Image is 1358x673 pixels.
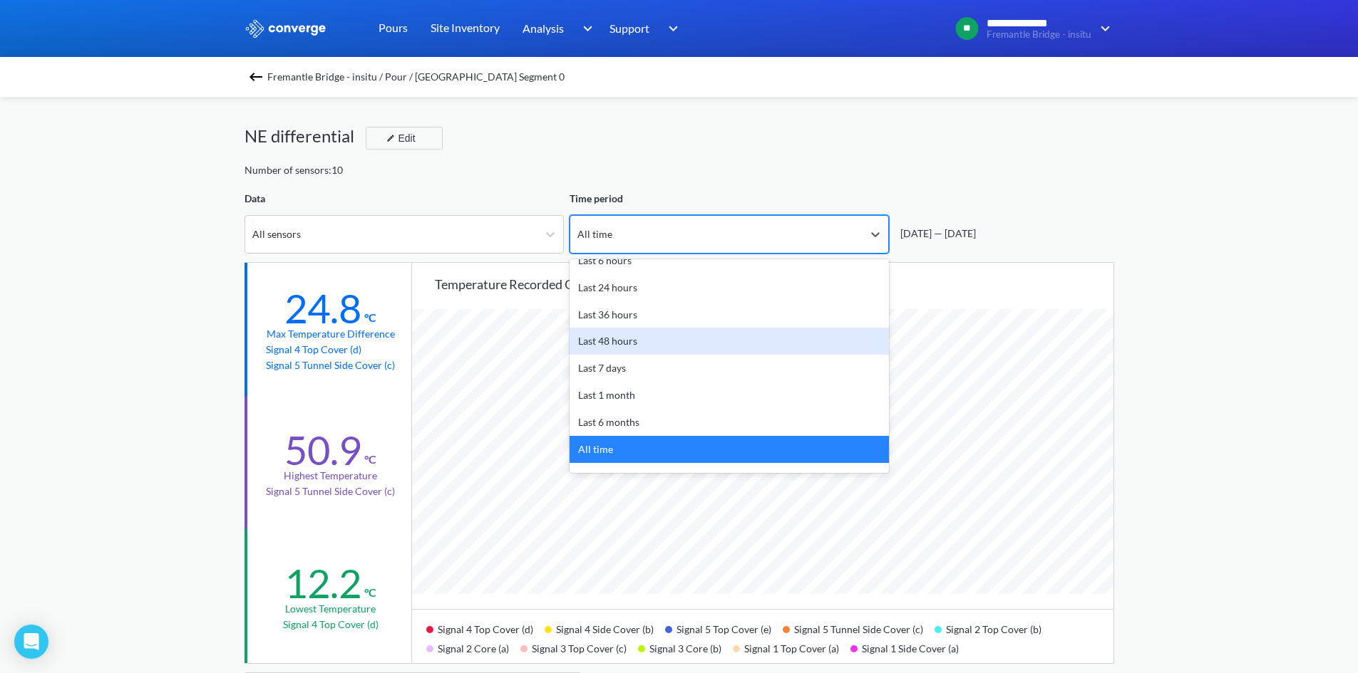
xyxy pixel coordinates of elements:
[570,301,889,328] div: Last 36 hours
[245,162,343,178] div: Number of sensors: 10
[266,342,395,358] p: Signal 4 Top Cover (d)
[573,20,596,37] img: downArrow.svg
[266,484,395,499] p: Signal 5 Tunnel Side Cover (c)
[267,67,565,87] span: Fremantle Bridge - insitu / Pour / [GEOGRAPHIC_DATA] Segment 0
[426,637,520,657] div: Signal 2 Core (a)
[570,382,889,409] div: Last 1 month
[987,29,1091,40] span: Fremantle Bridge - insitu
[570,191,889,207] div: Time period
[783,618,935,637] div: Signal 5 Tunnel Side Cover (c)
[247,68,264,85] img: backspace.svg
[284,284,361,333] div: 24.8
[366,127,443,150] button: Edit
[545,618,665,637] div: Signal 4 Side Cover (b)
[570,328,889,355] div: Last 48 hours
[570,409,889,436] div: Last 6 months
[577,226,612,242] div: All time
[283,617,379,632] p: Signal 4 Top Cover (d)
[570,274,889,301] div: Last 24 hours
[381,130,418,147] div: Edit
[895,226,976,241] div: [DATE] — [DATE]
[520,637,638,657] div: Signal 3 Top Cover (c)
[245,191,564,207] div: Data
[665,618,783,637] div: Signal 5 Top Cover (e)
[570,355,889,382] div: Last 7 days
[245,19,327,38] img: logo_ewhite.svg
[570,436,889,463] div: All time
[570,463,889,490] div: Custom
[850,637,970,657] div: Signal 1 Side Cover (a)
[1091,20,1114,37] img: downArrow.svg
[284,559,361,607] div: 12.2
[523,19,564,37] span: Analysis
[638,637,733,657] div: Signal 3 Core (b)
[386,134,395,142] img: edit-icon.svg
[570,247,889,274] div: Last 6 hours
[266,358,395,373] p: Signal 5 Tunnel Side Cover (c)
[14,625,48,659] div: Open Intercom Messenger
[267,326,395,342] div: Max temperature difference
[935,618,1053,637] div: Signal 2 Top Cover (b)
[252,226,301,242] div: All sensors
[245,122,366,150] div: NE differential
[285,601,376,617] div: Lowest temperature
[284,468,377,484] div: Highest temperature
[426,618,545,637] div: Signal 4 Top Cover (d)
[659,20,682,37] img: downArrow.svg
[609,19,649,37] span: Support
[733,637,850,657] div: Signal 1 Top Cover (a)
[284,426,361,474] div: 50.9
[435,274,1113,294] div: Temperature recorded over time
